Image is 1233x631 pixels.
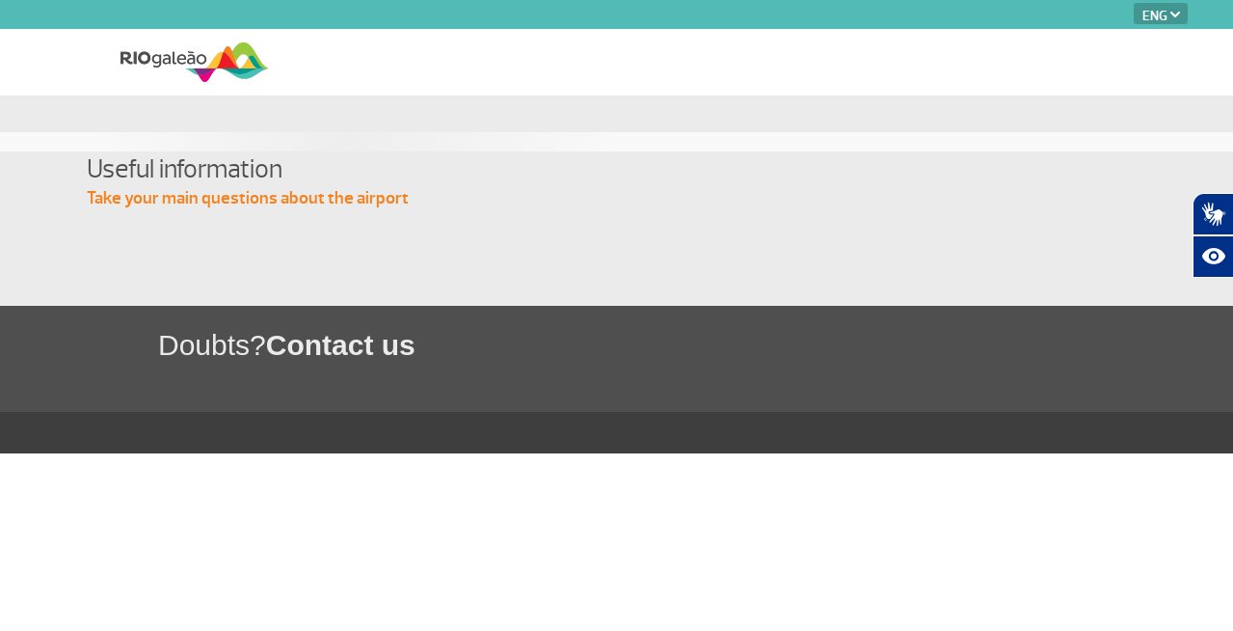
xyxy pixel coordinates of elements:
h4: Useful information [87,151,1166,187]
span: Contact us [266,329,415,361]
p: Take your main questions about the airport [87,187,1166,210]
button: Abrir recursos assistivos. [1193,235,1233,278]
button: Abrir tradutor de língua de sinais. [1193,193,1233,235]
h1: Doubts? [158,325,1233,365]
div: Plugin de acessibilidade da Hand Talk. [1193,193,1233,278]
